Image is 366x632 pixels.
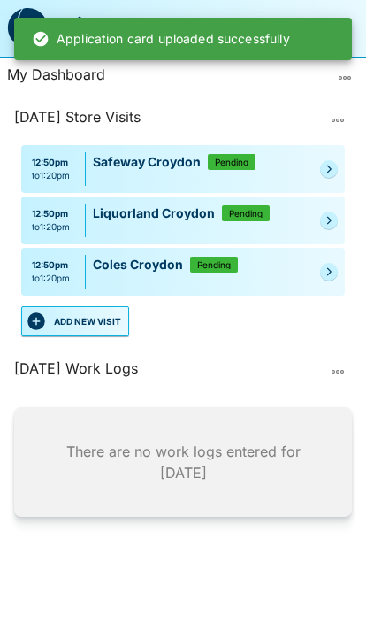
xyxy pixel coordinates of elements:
[320,263,338,281] a: Pending
[274,7,316,50] button: Add Store Visit
[14,358,320,386] div: [DATE] Work Logs
[7,8,48,49] img: sda-logo-dark.svg
[93,204,222,222] p: Liquorland Croydon
[32,272,70,285] div: to 1:20pm
[225,7,267,50] button: menu
[93,255,190,274] p: Coles Croydon
[21,306,129,336] button: ADD NEW VISIT
[7,64,331,92] div: My Dashboard
[14,106,320,135] div: [DATE] Store Visits
[32,258,70,272] div: 12:50pm
[215,158,248,166] span: Pending
[331,64,359,92] button: more
[32,220,70,234] div: to 1:20pm
[229,209,263,218] span: Pending
[324,266,334,277] svg: Pending
[93,152,208,171] p: Safeway Croydon
[32,207,70,220] div: 12:50pm
[32,156,70,169] div: 12:50pm
[324,164,334,174] svg: Pending
[320,212,338,229] a: Pending
[316,7,359,50] button: menu
[32,169,70,182] div: to 1:20pm
[324,215,334,226] svg: Pending
[320,160,338,178] a: Pending
[42,441,324,483] p: There are no work logs entered for [DATE]
[197,260,231,269] span: Pending
[32,23,290,55] div: Application card uploaded successfully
